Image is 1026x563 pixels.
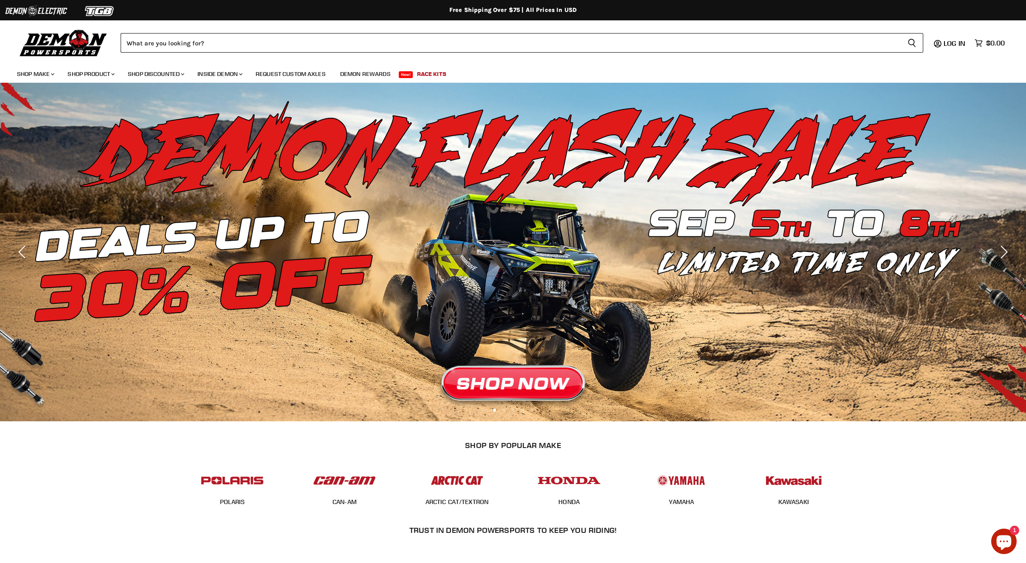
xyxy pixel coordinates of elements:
[558,498,580,506] a: HONDA
[648,468,714,493] img: POPULAR_MAKE_logo_5_20258e7f-293c-4aac-afa8-159eaa299126.jpg
[121,33,901,53] input: Search
[901,33,923,53] button: Search
[994,244,1011,260] button: Next
[311,468,378,493] img: POPULAR_MAKE_logo_1_adc20308-ab24-48c4-9fac-e3c1a623d575.jpg
[249,65,332,83] a: Request Custom Axles
[11,62,1003,83] ul: Main menu
[61,65,120,83] a: Shop Product
[411,65,453,83] a: Race Kits
[426,498,489,507] span: ARCTIC CAT/TEXTRON
[220,498,245,506] a: POLARIS
[11,65,59,83] a: Shop Make
[17,28,110,58] img: Demon Powersports
[558,498,580,507] span: HONDA
[199,468,265,493] img: POPULAR_MAKE_logo_2_dba48cf1-af45-46d4-8f73-953a0f002620.jpg
[184,441,843,450] h2: SHOP BY POPULAR MAKE
[512,409,515,412] li: Page dot 3
[502,409,505,412] li: Page dot 2
[173,6,853,14] div: Free Shipping Over $75 | All Prices In USD
[68,3,132,19] img: TGB Logo 2
[778,498,809,506] a: KAWASAKI
[778,498,809,507] span: KAWASAKI
[194,526,833,535] h2: Trust In Demon Powersports To Keep You Riding!
[399,71,413,78] span: New!
[521,409,524,412] li: Page dot 4
[970,37,1009,49] a: $0.00
[121,33,923,53] form: Product
[989,529,1019,556] inbox-online-store-chat: Shopify online store chat
[191,65,248,83] a: Inside Demon
[669,498,694,506] a: YAMAHA
[530,409,533,412] li: Page dot 5
[334,65,397,83] a: Demon Rewards
[761,468,827,493] img: POPULAR_MAKE_logo_6_76e8c46f-2d1e-4ecc-b320-194822857d41.jpg
[220,498,245,507] span: POLARIS
[493,409,496,412] li: Page dot 1
[333,498,357,507] span: CAN-AM
[333,498,357,506] a: CAN-AM
[669,498,694,507] span: YAMAHA
[424,468,490,493] img: POPULAR_MAKE_logo_3_027535af-6171-4c5e-a9bc-f0eccd05c5d6.jpg
[940,39,970,47] a: Log in
[986,39,1005,47] span: $0.00
[121,65,189,83] a: Shop Discounted
[536,468,602,493] img: POPULAR_MAKE_logo_4_4923a504-4bac-4306-a1be-165a52280178.jpg
[4,3,68,19] img: Demon Electric Logo 2
[426,498,489,506] a: ARCTIC CAT/TEXTRON
[944,39,965,48] span: Log in
[15,244,32,260] button: Previous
